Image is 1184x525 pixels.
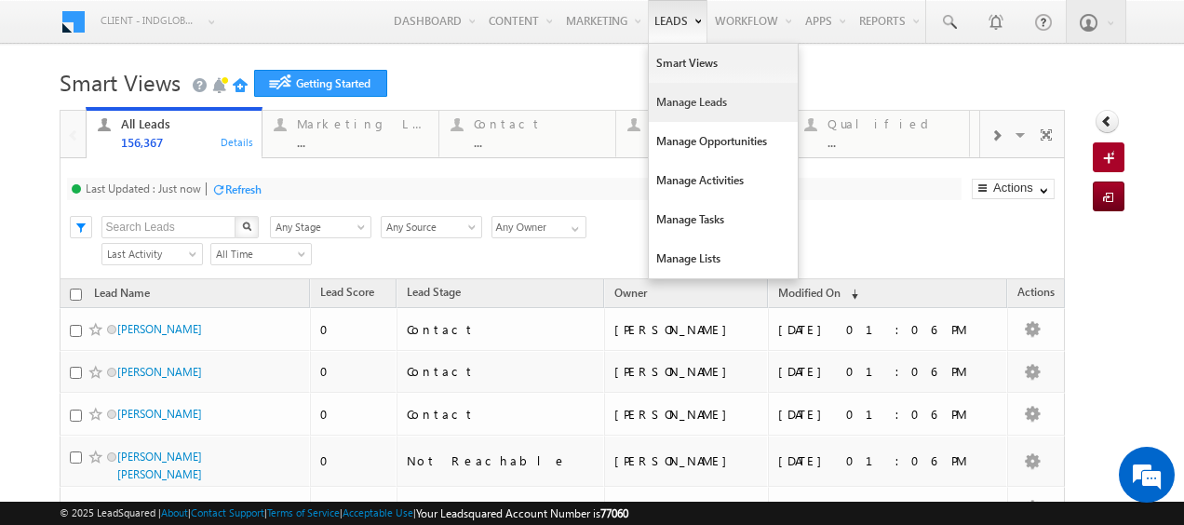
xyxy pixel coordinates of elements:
div: Not Reachable [407,452,596,469]
div: [PERSON_NAME] [614,452,759,469]
span: Client - indglobal1 (77060) [101,11,198,30]
span: Any Source [382,219,476,236]
div: [DATE] 01:05 PM [778,500,1000,517]
input: Search Leads [101,216,236,238]
a: [PERSON_NAME] [117,322,202,336]
div: [DATE] 01:06 PM [778,321,1000,338]
a: Smart Views [649,44,798,83]
div: Last Updated : Just now [86,182,201,195]
a: All Time [210,243,312,265]
div: Lead Source Filter [381,215,482,238]
span: Smart Views [60,67,181,97]
div: [DATE] 01:06 PM [778,406,1000,423]
div: [DATE] 01:06 PM [778,452,1000,469]
a: [PERSON_NAME] [117,407,202,421]
a: Marketing Leads... [262,111,439,157]
a: Acceptable Use [343,506,413,518]
div: Not Interested [407,500,596,517]
input: Type to Search [491,216,586,238]
div: All Leads [121,116,251,131]
a: Show All Items [561,217,585,236]
a: Modified On (sorted descending) [769,282,868,306]
a: Getting Started [254,70,387,97]
a: [PERSON_NAME] [117,365,202,379]
a: Any Source [381,216,482,238]
div: Details [220,133,255,150]
a: Prospect... [615,111,793,157]
a: About [161,506,188,518]
div: 0 [320,406,388,423]
button: Actions [972,179,1055,199]
a: Contact... [438,111,616,157]
span: Any Stage [271,219,365,236]
a: Any Stage [270,216,371,238]
div: 0 [320,363,388,380]
div: [PERSON_NAME] [614,321,759,338]
a: Manage Leads [649,83,798,122]
a: Manage Opportunities [649,122,798,161]
span: Last Activity [102,246,196,262]
div: Contact [407,363,596,380]
div: 0 [320,321,388,338]
div: Owner Filter [491,215,585,238]
a: Manage Tasks [649,200,798,239]
a: Terms of Service [267,506,340,518]
div: [PERSON_NAME] [614,500,759,517]
div: Lead Stage Filter [270,215,371,238]
span: Your Leadsquared Account Number is [416,506,628,520]
div: Marketing Leads [297,116,427,131]
span: Modified On [778,286,841,300]
a: Lead Name [85,283,159,307]
div: Contact [407,321,596,338]
a: Qualified... [792,111,970,157]
div: 0 [320,452,388,469]
div: [DATE] 01:06 PM [778,363,1000,380]
a: Last Activity [101,243,203,265]
a: Manage Activities [649,161,798,200]
a: All Leads156,367Details [86,107,263,159]
div: [PERSON_NAME] [614,406,759,423]
div: Qualified [827,116,958,131]
span: All Time [211,246,305,262]
img: Search [242,222,251,231]
a: Lead Stage [397,282,470,306]
div: [PERSON_NAME] [614,363,759,380]
div: Contact [474,116,604,131]
div: 156,367 [121,135,251,149]
span: © 2025 LeadSquared | | | | | [60,505,628,522]
span: 77060 [600,506,628,520]
div: Contact [407,406,596,423]
span: Owner [614,286,647,300]
span: (sorted descending) [843,287,858,302]
span: Lead Stage [407,285,461,299]
a: Contact Support [191,506,264,518]
div: ... [297,135,427,149]
div: Refresh [225,182,262,196]
a: [PERSON_NAME] [PERSON_NAME] [117,450,202,481]
a: Manage Lists [649,239,798,278]
input: Check all records [70,289,82,301]
div: ... [474,135,604,149]
span: Actions [1008,282,1064,306]
span: Lead Score [320,285,374,299]
a: Lead Score [311,282,383,306]
div: 0 [320,500,388,517]
div: ... [827,135,958,149]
